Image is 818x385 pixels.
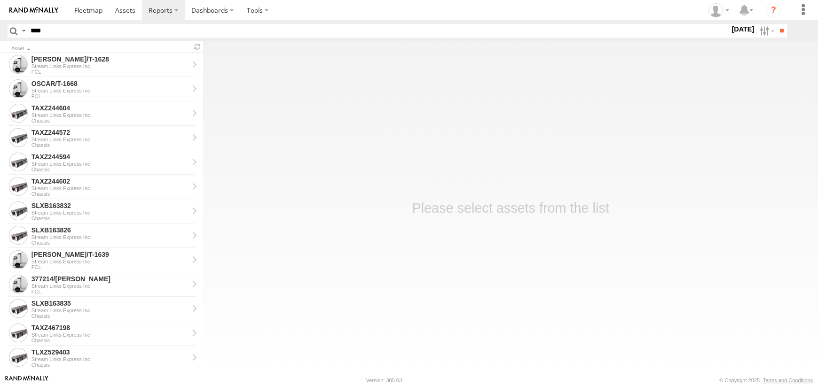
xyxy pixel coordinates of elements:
[31,216,189,221] div: Chassis
[31,299,189,308] div: SLXB163835 - View Asset History
[9,7,58,14] img: rand-logo.svg
[730,24,756,34] label: [DATE]
[31,112,189,118] div: Stream Links Express Inc
[31,264,189,270] div: FCL
[31,323,189,332] div: TAXZ467198 - View Asset History
[366,377,402,383] div: Version: 305.03
[31,128,189,137] div: TAXZ244572 - View Asset History
[763,377,813,383] a: Terms and Conditions
[766,3,781,18] i: ?
[31,79,189,88] div: OSCAR/T-1668 - View Asset History
[31,289,189,294] div: FCL
[5,376,48,385] a: Visit our Website
[31,177,189,185] div: TAXZ244602 - View Asset History
[31,308,189,313] div: Stream Links Express Inc
[705,3,732,17] div: Cynthia Wong
[31,356,189,362] div: Stream Links Express Inc
[31,104,189,112] div: TAXZ244604 - View Asset History
[31,185,189,191] div: Stream Links Express Inc
[31,283,189,289] div: Stream Links Express Inc
[31,210,189,216] div: Stream Links Express Inc
[31,259,189,264] div: Stream Links Express Inc
[31,161,189,167] div: Stream Links Express Inc
[31,118,189,123] div: Chassis
[31,142,189,148] div: Chassis
[31,338,189,343] div: Chassis
[31,250,189,259] div: FELIPE/T-1639 - View Asset History
[192,42,203,51] span: Refresh
[31,55,189,63] div: JUSTIN/T-1628 - View Asset History
[31,332,189,338] div: Stream Links Express Inc
[31,234,189,240] div: Stream Links Express Inc
[31,88,189,93] div: Stream Links Express Inc
[31,167,189,172] div: Chassis
[31,69,189,75] div: FCL
[31,362,189,368] div: Chassis
[31,137,189,142] div: Stream Links Express Inc
[31,63,189,69] div: Stream Links Express Inc
[31,93,189,99] div: FCL
[11,46,188,51] div: Click to Sort
[31,226,189,234] div: SLXB163826 - View Asset History
[31,313,189,319] div: Chassis
[31,191,189,197] div: Chassis
[31,275,189,283] div: 377214/JOSE SANCHEZ - View Asset History
[31,240,189,246] div: Chassis
[31,348,189,356] div: TLXZ529403 - View Asset History
[756,24,776,38] label: Search Filter Options
[31,201,189,210] div: SLXB163832 - View Asset History
[719,377,813,383] div: © Copyright 2025 -
[20,24,27,38] label: Search Query
[31,153,189,161] div: TAXZ244594 - View Asset History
